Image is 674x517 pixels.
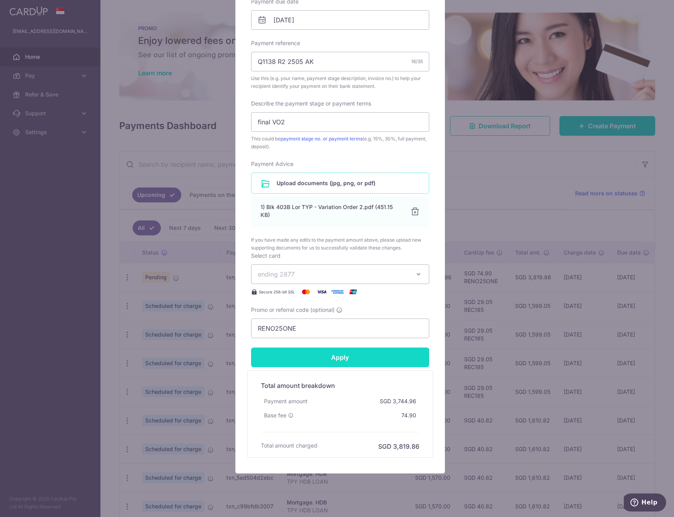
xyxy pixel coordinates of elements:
[260,203,401,219] div: 1) Blk 403B Lor TYP - Variation Order 2.pdf (451.15 KB)
[624,493,666,513] iframe: Opens a widget where you can find more information
[259,289,295,295] span: Secure 256-bit SSL
[251,10,429,30] input: DD / MM / YYYY
[345,287,361,297] img: UnionPay
[251,348,429,367] input: Apply
[251,252,281,260] label: Select card
[330,287,345,297] img: American Express
[261,381,419,390] h5: Total amount breakdown
[258,270,295,278] span: ending 2877
[261,442,317,450] h6: Total amount charged
[251,135,429,151] span: This could be (e.g. 15%, 30%, full payment, deposit).
[314,287,330,297] img: Visa
[251,75,429,90] span: Use this (e.g. your name, payment stage description, invoice no.) to help your recipient identify...
[251,264,429,284] button: ending 2877
[298,287,314,297] img: Mastercard
[251,236,429,252] span: If you have made any edits to the payment amount above, please upload new supporting documents fo...
[251,173,429,194] div: Upload documents (jpg, png, or pdf)
[261,394,311,408] div: Payment amount
[264,411,286,419] span: Base fee
[377,394,419,408] div: SGD 3,744.96
[281,136,363,142] a: payment stage no. or payment terms
[251,306,335,314] span: Promo or referral code (optional)
[251,39,300,47] label: Payment reference
[398,408,419,422] div: 74.90
[251,160,293,168] label: Payment Advice
[411,58,423,66] div: 16/35
[378,442,419,451] h6: SGD 3,819.86
[251,100,371,107] label: Describe the payment stage or payment terms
